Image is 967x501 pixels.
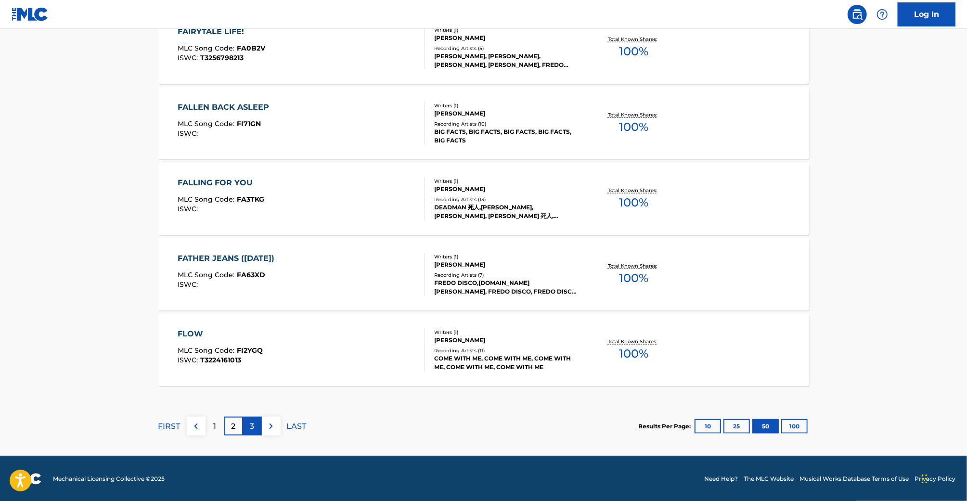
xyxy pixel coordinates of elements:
p: Total Known Shares: [608,338,659,345]
p: Total Known Shares: [608,187,659,194]
div: [PERSON_NAME] [434,185,580,193]
span: FA63XD [237,270,265,279]
span: 100 % [619,345,648,362]
p: FIRST [158,421,181,432]
div: DEADMAN 死人,[PERSON_NAME],[PERSON_NAME], [PERSON_NAME] 死人,[PERSON_NAME],[PERSON_NAME], [PERSON_NAM... [434,203,580,220]
a: Public Search [848,5,867,24]
span: 100 % [619,118,648,136]
div: Recording Artists ( 11 ) [434,347,580,354]
div: FALLING FOR YOU [178,177,264,189]
div: BIG FACTS, BIG FACTS, BIG FACTS, BIG FACTS, BIG FACTS [434,128,580,145]
div: COME WITH ME, COME WITH ME, COME WITH ME, COME WITH ME, COME WITH ME [434,354,580,372]
div: Recording Artists ( 10 ) [434,120,580,128]
div: Writers ( 1 ) [434,329,580,336]
div: FAIRYTALE LIFE! [178,26,265,38]
span: MLC Song Code : [178,195,237,204]
div: Writers ( 1 ) [434,102,580,109]
a: Need Help? [704,475,738,483]
span: T3256798213 [200,53,244,62]
span: 100 % [619,270,648,287]
span: FA3TKG [237,195,264,204]
a: Privacy Policy [915,475,955,483]
div: [PERSON_NAME] [434,336,580,345]
a: FATHER JEANS ([DATE])MLC Song Code:FA63XDISWC:Writers (1)[PERSON_NAME]Recording Artists (7)FREDO ... [158,238,809,310]
img: MLC Logo [12,7,49,21]
div: [PERSON_NAME] [434,109,580,118]
div: [PERSON_NAME] [434,260,580,269]
p: 2 [232,421,236,432]
span: FI71GN [237,119,261,128]
iframe: Chat Widget [919,455,967,501]
a: FALLING FOR YOUMLC Song Code:FA3TKGISWC:Writers (1)[PERSON_NAME]Recording Artists (13)DEADMAN 死人,... [158,163,809,235]
a: FALLEN BACK ASLEEPMLC Song Code:FI71GNISWC:Writers (1)[PERSON_NAME]Recording Artists (10)BIG FACT... [158,87,809,159]
div: Drag [922,464,928,493]
p: Total Known Shares: [608,262,659,270]
span: ISWC : [178,280,200,289]
div: FATHER JEANS ([DATE]) [178,253,279,264]
span: ISWC : [178,53,200,62]
div: Recording Artists ( 5 ) [434,45,580,52]
p: 3 [250,421,255,432]
span: FA0B2V [237,44,265,52]
div: Writers ( 1 ) [434,178,580,185]
span: 100 % [619,194,648,211]
div: Writers ( 1 ) [434,253,580,260]
span: MLC Song Code : [178,346,237,355]
p: 1 [213,421,216,432]
p: LAST [287,421,307,432]
a: Musical Works Database Terms of Use [799,475,909,483]
div: FLOW [178,328,263,340]
div: FREDO DISCO,[DOMAIN_NAME][PERSON_NAME], FREDO DISCO, FREDO DISCO & [DOMAIN_NAME], FREDO DISCO, [D... [434,279,580,296]
p: Results Per Page: [639,422,694,431]
span: 100 % [619,43,648,60]
div: [PERSON_NAME] [434,34,580,42]
button: 50 [752,419,779,434]
button: 100 [781,419,808,434]
p: Total Known Shares: [608,36,659,43]
img: help [877,9,888,20]
span: MLC Song Code : [178,270,237,279]
img: logo [12,473,41,485]
span: ISWC : [178,205,200,213]
span: Mechanical Licensing Collective © 2025 [53,475,165,483]
span: FI2YGQ [237,346,263,355]
a: Log In [898,2,955,26]
img: left [190,421,202,432]
div: Recording Artists ( 7 ) [434,271,580,279]
div: FALLEN BACK ASLEEP [178,102,274,113]
span: MLC Song Code : [178,119,237,128]
span: T3224161013 [200,356,241,364]
span: MLC Song Code : [178,44,237,52]
img: search [851,9,863,20]
span: ISWC : [178,356,200,364]
button: 25 [723,419,750,434]
a: FLOWMLC Song Code:FI2YGQISWC:T3224161013Writers (1)[PERSON_NAME]Recording Artists (11)COME WITH M... [158,314,809,386]
span: ISWC : [178,129,200,138]
img: right [265,421,277,432]
div: Writers ( 1 ) [434,26,580,34]
div: [PERSON_NAME], [PERSON_NAME], [PERSON_NAME], [PERSON_NAME], FREDO DISCO [434,52,580,69]
a: The MLC Website [744,475,794,483]
p: Total Known Shares: [608,111,659,118]
a: FAIRYTALE LIFE!MLC Song Code:FA0B2VISWC:T3256798213Writers (1)[PERSON_NAME]Recording Artists (5)[... [158,12,809,84]
div: Recording Artists ( 13 ) [434,196,580,203]
div: Help [873,5,892,24]
button: 10 [695,419,721,434]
